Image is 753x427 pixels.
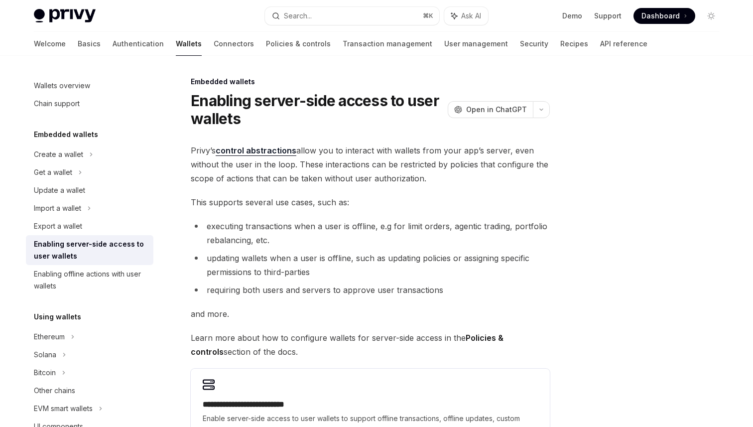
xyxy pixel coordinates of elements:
[216,145,296,156] a: control abstractions
[560,32,588,56] a: Recipes
[214,32,254,56] a: Connectors
[26,235,153,265] a: Enabling server-side access to user wallets
[520,32,548,56] a: Security
[34,32,66,56] a: Welcome
[641,11,680,21] span: Dashboard
[34,367,56,379] div: Bitcoin
[266,32,331,56] a: Policies & controls
[448,101,533,118] button: Open in ChatGPT
[444,32,508,56] a: User management
[191,195,550,209] span: This supports several use cases, such as:
[26,95,153,113] a: Chain support
[633,8,695,24] a: Dashboard
[34,331,65,343] div: Ethereum
[176,32,202,56] a: Wallets
[265,7,439,25] button: Search...⌘K
[461,11,481,21] span: Ask AI
[284,10,312,22] div: Search...
[600,32,647,56] a: API reference
[34,403,93,415] div: EVM smart wallets
[34,385,75,397] div: Other chains
[113,32,164,56] a: Authentication
[34,148,83,160] div: Create a wallet
[34,166,72,178] div: Get a wallet
[191,251,550,279] li: updating wallets when a user is offline, such as updating policies or assigning specific permissi...
[562,11,582,21] a: Demo
[191,77,550,87] div: Embedded wallets
[703,8,719,24] button: Toggle dark mode
[444,7,488,25] button: Ask AI
[34,311,81,323] h5: Using wallets
[26,265,153,295] a: Enabling offline actions with user wallets
[34,268,147,292] div: Enabling offline actions with user wallets
[191,219,550,247] li: executing transactions when a user is offline, e.g for limit orders, agentic trading, portfolio r...
[34,220,82,232] div: Export a wallet
[191,92,444,128] h1: Enabling server-side access to user wallets
[26,181,153,199] a: Update a wallet
[34,129,98,141] h5: Embedded wallets
[423,12,433,20] span: ⌘ K
[34,238,147,262] div: Enabling server-side access to user wallets
[191,283,550,297] li: requiring both users and servers to approve user transactions
[594,11,622,21] a: Support
[34,202,81,214] div: Import a wallet
[26,382,153,400] a: Other chains
[191,143,550,185] span: Privy’s allow you to interact with wallets from your app’s server, even without the user in the l...
[466,105,527,115] span: Open in ChatGPT
[78,32,101,56] a: Basics
[191,331,550,359] span: Learn more about how to configure wallets for server-side access in the section of the docs.
[34,98,80,110] div: Chain support
[34,9,96,23] img: light logo
[34,80,90,92] div: Wallets overview
[343,32,432,56] a: Transaction management
[26,217,153,235] a: Export a wallet
[34,184,85,196] div: Update a wallet
[191,307,550,321] span: and more.
[26,77,153,95] a: Wallets overview
[34,349,56,361] div: Solana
